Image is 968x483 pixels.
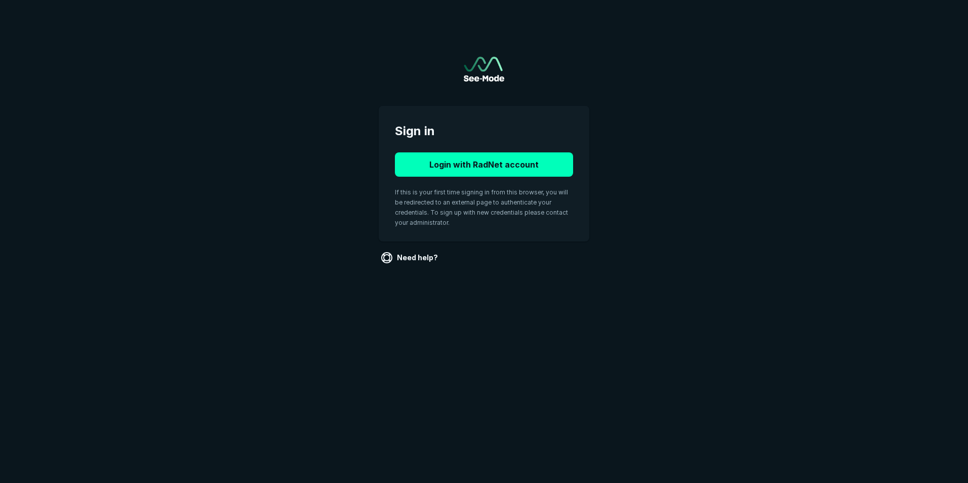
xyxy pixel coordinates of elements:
[395,152,573,177] button: Login with RadNet account
[464,57,504,82] img: See-Mode Logo
[395,122,573,140] span: Sign in
[464,57,504,82] a: Go to sign in
[379,250,442,266] a: Need help?
[395,188,568,226] span: If this is your first time signing in from this browser, you will be redirected to an external pa...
